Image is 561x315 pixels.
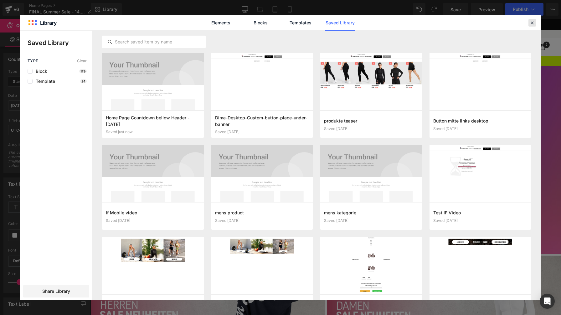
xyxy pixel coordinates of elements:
[324,218,418,223] div: Saved [DATE]
[433,127,528,131] div: Saved [DATE]
[186,38,219,47] p: SALE ENDET IN:
[215,130,309,134] div: Saved [DATE]
[272,40,280,45] span: 00
[246,282,279,293] span: DAMEN
[255,202,286,205] span: DAMEN NEUHEITEN
[246,15,275,31] a: Blocks
[33,69,47,74] span: Block
[240,40,248,45] span: 00
[80,79,87,83] p: 24
[106,114,200,127] h3: Home Page Countdown bellow Header - [DATE]
[264,41,266,45] span: M
[106,218,200,223] div: Saved [DATE]
[324,117,418,124] h3: produkte teaser
[77,59,87,63] span: Clear
[324,127,418,131] div: Saved [DATE]
[201,21,216,36] a: Damen
[215,114,309,127] h3: Dima-Desktop-Custom-button-place-under-banner
[286,15,315,31] a: Templates
[42,288,70,294] span: Share Library
[28,59,38,63] span: Type
[106,130,200,134] div: Saved just now
[9,291,88,303] strong: SALE NEUHEITEN
[453,23,459,29] cart-count: 0
[79,69,87,73] p: 179
[243,198,299,209] a: DAMEN NEUHEITEN
[215,209,309,216] h3: mens product
[433,218,528,223] div: Saved [DATE]
[255,40,264,45] span: 00
[540,294,555,309] div: Open Intercom Messenger
[215,218,309,223] div: Saved [DATE]
[183,202,215,205] span: HERREN NEUHEITEN
[248,41,250,45] span: S
[409,26,414,31] a: Suche
[449,25,455,31] a: Warenkorb
[232,41,234,45] span: T
[193,2,282,9] p: SUMMER SALE - BIS ZU 70% RABATT + Gratis Geschenk ab 70€ MBW
[102,38,205,46] input: Search saved item by name
[33,79,55,84] span: Template
[169,21,186,36] a: Herren
[9,281,48,292] span: HERREN
[422,26,428,31] a: Login
[324,209,418,216] h3: mens kategorie
[433,209,528,216] h3: Test IF Video
[231,21,257,36] a: Accessoires
[280,41,282,45] span: S
[325,15,355,31] a: Saved Library
[272,23,301,34] a: SALE
[433,117,528,124] h3: Button mitte links desktop
[106,209,200,216] h3: If Mobile video
[206,15,236,31] a: Elements
[171,198,228,209] a: HERREN NEUHEITEN
[246,292,320,303] span: SALE NEUHEITEN
[224,40,232,45] span: 00
[28,38,92,47] p: Saved Library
